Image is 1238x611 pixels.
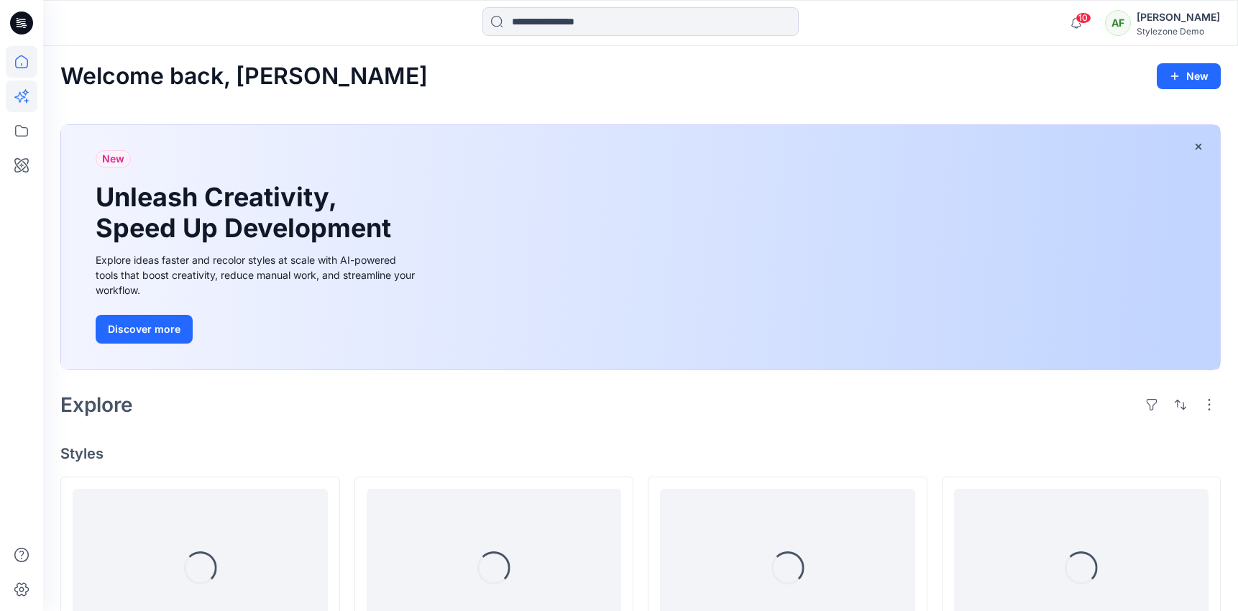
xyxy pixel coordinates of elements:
[96,252,419,298] div: Explore ideas faster and recolor styles at scale with AI-powered tools that boost creativity, red...
[96,182,398,244] h1: Unleash Creativity, Speed Up Development
[1137,26,1220,37] div: Stylezone Demo
[1076,12,1091,24] span: 10
[96,315,419,344] a: Discover more
[102,150,124,167] span: New
[1157,63,1221,89] button: New
[1105,10,1131,36] div: AF
[60,393,133,416] h2: Explore
[60,445,1221,462] h4: Styles
[1137,9,1220,26] div: [PERSON_NAME]
[96,315,193,344] button: Discover more
[60,63,428,90] h2: Welcome back, [PERSON_NAME]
